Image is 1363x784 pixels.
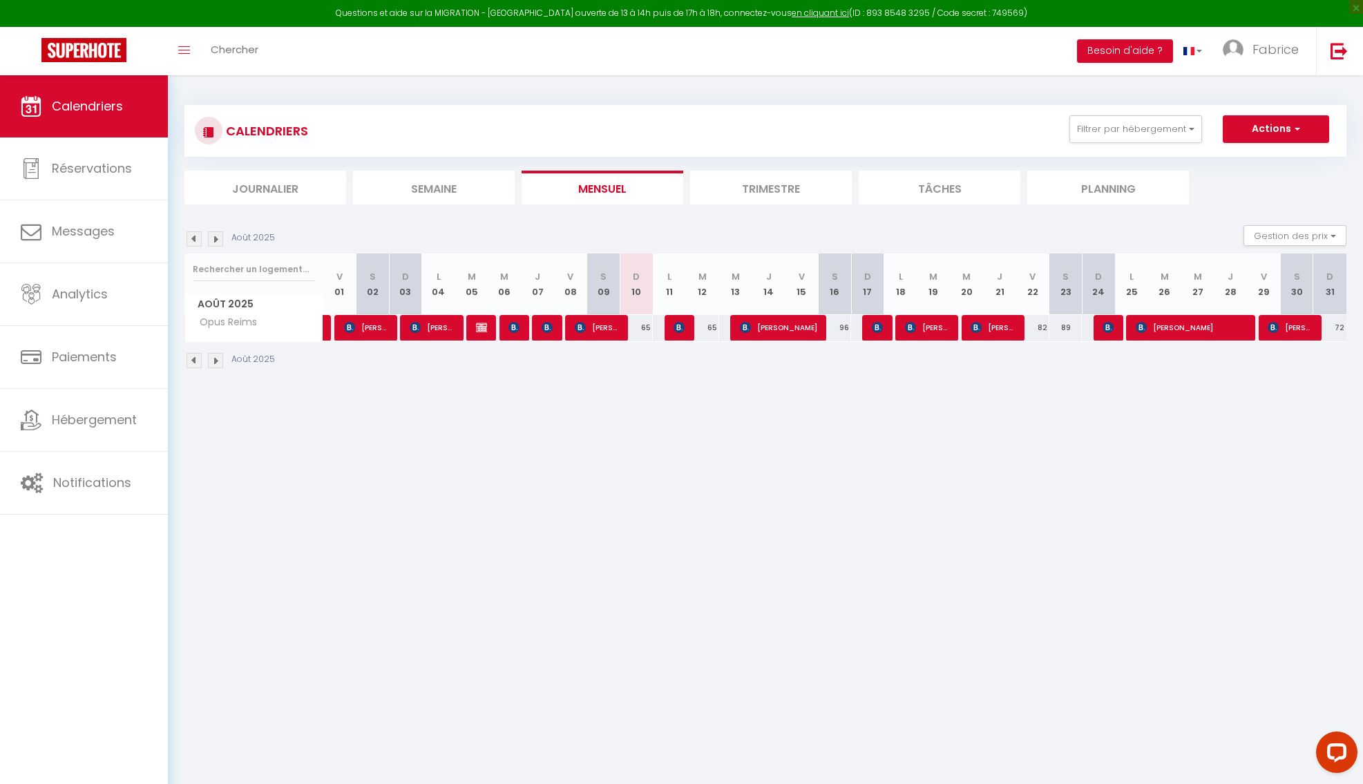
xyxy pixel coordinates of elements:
th: 11 [653,254,686,315]
th: 24 [1082,254,1115,315]
th: 02 [356,254,389,315]
li: Planning [1027,171,1189,204]
abbr: J [766,270,772,283]
th: 14 [752,254,785,315]
abbr: D [1095,270,1102,283]
span: [PERSON_NAME] [971,314,1015,341]
th: 31 [1313,254,1346,315]
abbr: D [864,270,871,283]
img: Super Booking [41,38,126,62]
th: 17 [851,254,884,315]
abbr: J [535,270,540,283]
th: 12 [686,254,719,315]
span: [PERSON_NAME] [1136,314,1246,341]
div: 96 [818,315,851,341]
span: Chercher [211,42,258,57]
div: 65 [620,315,654,341]
abbr: M [962,270,971,283]
th: 08 [554,254,587,315]
span: Réservations [52,160,132,177]
abbr: S [370,270,376,283]
th: 01 [323,254,356,315]
abbr: V [336,270,343,283]
button: Actions [1223,115,1329,143]
abbr: V [1029,270,1036,283]
span: Paiements [52,348,117,365]
th: 26 [1148,254,1181,315]
th: 25 [1115,254,1148,315]
img: ... [1223,39,1243,60]
span: Messages [52,222,115,240]
span: [PERSON_NAME] [905,314,949,341]
abbr: M [500,270,508,283]
iframe: LiveChat chat widget [1305,726,1363,784]
span: [PERSON_NAME] [1103,314,1114,341]
span: [PERSON_NAME] [476,314,487,341]
th: 29 [1247,254,1280,315]
th: 04 [422,254,455,315]
th: 23 [1049,254,1083,315]
th: 20 [950,254,983,315]
span: Opus Reims [187,315,260,330]
th: 22 [1016,254,1049,315]
div: 89 [1049,315,1083,341]
th: 13 [719,254,752,315]
abbr: J [997,270,1002,283]
li: Trimestre [690,171,852,204]
button: Gestion des prix [1243,225,1346,246]
abbr: D [402,270,409,283]
abbr: V [799,270,805,283]
a: Chercher [200,27,269,75]
li: Mensuel [522,171,683,204]
th: 16 [818,254,851,315]
li: Semaine [353,171,515,204]
p: Août 2025 [231,353,275,366]
span: A Halim [872,314,883,341]
th: 03 [389,254,422,315]
th: 10 [620,254,654,315]
th: 19 [917,254,951,315]
span: [PERSON_NAME] [674,314,685,341]
th: 05 [455,254,488,315]
abbr: M [468,270,476,283]
span: Fabrice [1252,41,1299,58]
div: 65 [686,315,719,341]
span: [PERSON_NAME] [542,314,553,341]
input: Rechercher un logement... [193,257,315,282]
th: 06 [488,254,521,315]
abbr: V [1261,270,1267,283]
abbr: J [1228,270,1233,283]
span: Notifications [53,474,131,491]
abbr: M [1194,270,1202,283]
span: Août 2025 [185,294,323,314]
span: [PERSON_NAME] [508,314,520,341]
span: [PERSON_NAME] [575,314,619,341]
abbr: S [1062,270,1069,283]
span: [PERSON_NAME] [PERSON_NAME] [410,314,454,341]
abbr: S [832,270,838,283]
abbr: S [600,270,607,283]
span: [PERSON_NAME] [1268,314,1312,341]
img: logout [1331,42,1348,59]
abbr: M [732,270,740,283]
abbr: V [567,270,573,283]
button: Besoin d'aide ? [1077,39,1173,63]
abbr: L [1130,270,1134,283]
span: [PERSON_NAME] [344,314,388,341]
th: 18 [884,254,917,315]
th: 21 [983,254,1016,315]
span: Analytics [52,285,108,303]
th: 09 [587,254,620,315]
abbr: D [633,270,640,283]
abbr: M [698,270,707,283]
span: Calendriers [52,97,123,115]
abbr: M [929,270,937,283]
span: [PERSON_NAME] [740,314,817,341]
a: en cliquant ici [792,7,849,19]
abbr: M [1161,270,1169,283]
li: Journalier [184,171,346,204]
span: Hébergement [52,411,137,428]
th: 07 [521,254,554,315]
abbr: L [437,270,441,283]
